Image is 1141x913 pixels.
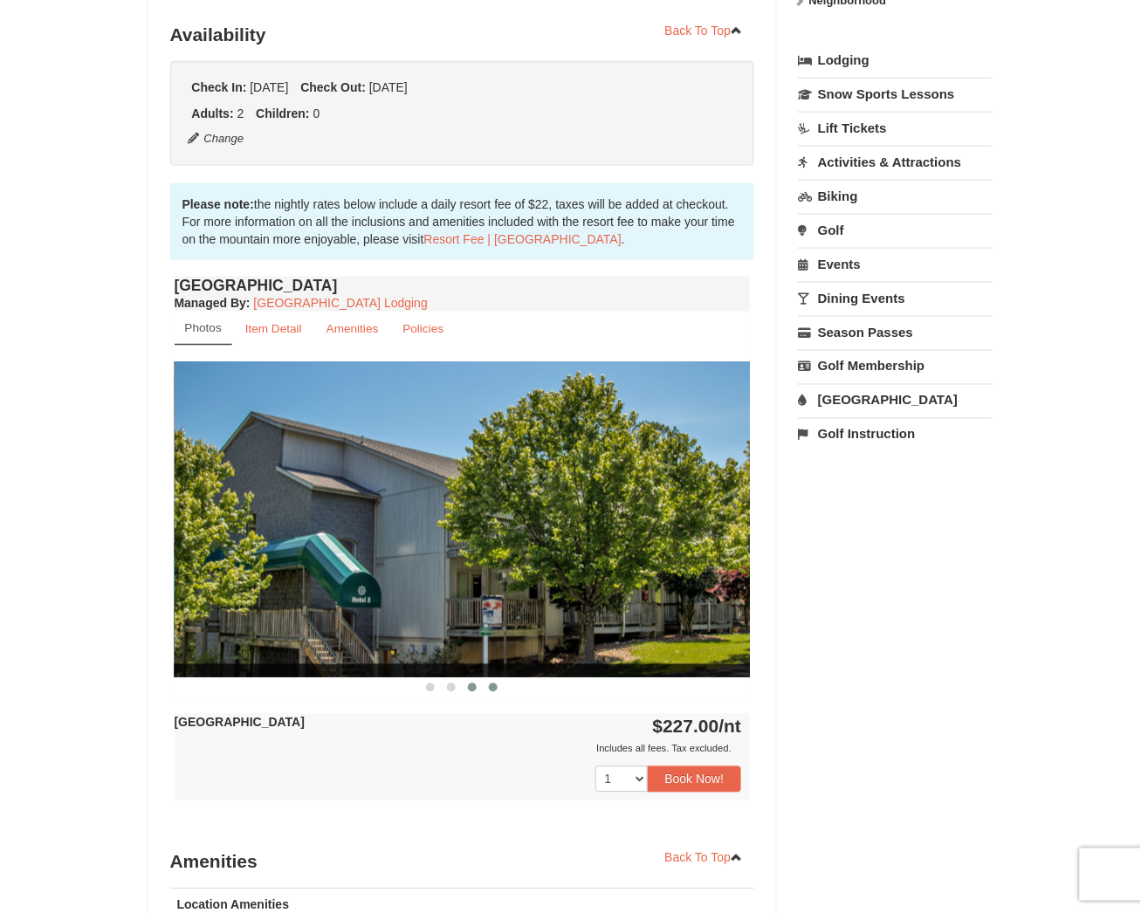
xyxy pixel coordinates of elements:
[192,80,247,94] strong: Check In:
[175,312,232,346] a: Photos
[369,80,408,94] span: [DATE]
[188,129,245,148] button: Change
[326,322,379,335] small: Amenities
[391,312,455,346] a: Policies
[315,312,390,346] a: Amenities
[798,112,993,144] a: Lift Tickets
[170,845,755,880] h3: Amenities
[254,296,428,310] a: [GEOGRAPHIC_DATA] Lodging
[237,106,244,120] span: 2
[185,321,222,334] small: Photos
[648,766,742,793] button: Book Now!
[798,350,993,382] a: Golf Membership
[654,845,755,871] a: Back To Top
[654,17,755,44] a: Back To Top
[798,45,993,76] a: Lodging
[175,296,246,310] span: Managed By
[424,232,622,246] a: Resort Fee | [GEOGRAPHIC_DATA]
[250,80,288,94] span: [DATE]
[798,418,993,450] a: Golf Instruction
[256,106,309,120] strong: Children:
[719,717,742,737] span: /nt
[175,716,306,730] strong: [GEOGRAPHIC_DATA]
[170,17,755,52] h3: Availability
[245,322,302,335] small: Item Detail
[177,898,290,912] strong: Location Amenities
[798,282,993,314] a: Dining Events
[653,717,742,737] strong: $227.00
[402,322,443,335] small: Policies
[175,740,742,758] div: Includes all fees. Tax excluded.
[182,197,254,211] strong: Please note:
[798,180,993,212] a: Biking
[170,183,755,260] div: the nightly rates below include a daily resort fee of $22, taxes will be added at checkout. For m...
[798,384,993,416] a: [GEOGRAPHIC_DATA]
[300,80,366,94] strong: Check Out:
[192,106,234,120] strong: Adults:
[175,362,751,677] img: 18876286-38-67a0a055.jpg
[313,106,320,120] span: 0
[175,277,751,294] h4: [GEOGRAPHIC_DATA]
[798,78,993,110] a: Snow Sports Lessons
[175,296,251,310] strong: :
[798,316,993,348] a: Season Passes
[234,312,313,346] a: Item Detail
[798,146,993,178] a: Activities & Attractions
[798,214,993,246] a: Golf
[798,248,993,280] a: Events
